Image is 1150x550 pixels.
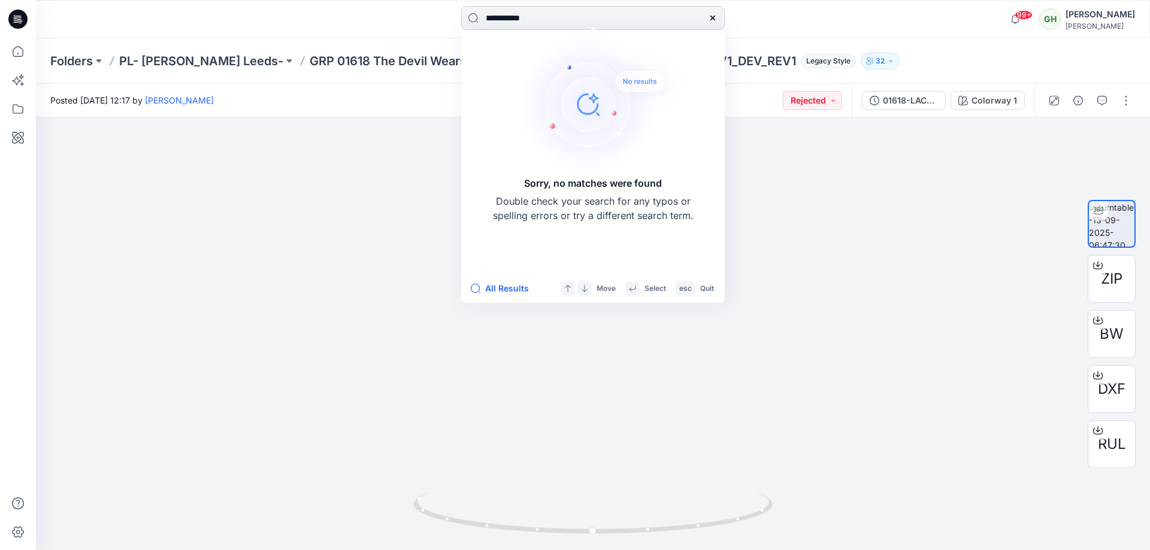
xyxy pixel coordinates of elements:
[1098,378,1125,400] span: DXF
[1069,91,1088,110] button: Details
[1089,201,1134,247] img: turntable-13-09-2025-06:47:30
[644,282,666,295] p: Select
[796,53,856,69] button: Legacy Style
[801,54,856,68] span: Legacy Style
[861,53,900,69] button: 32
[310,53,558,69] a: GRP 01618 The Devil Wears Prada Collection
[1100,323,1124,345] span: BW
[700,282,714,295] p: Quit
[883,94,938,107] div: 01618-LACE TANK SET V1_DEV_REV1
[876,54,885,68] p: 32
[491,194,695,223] p: Double check your search for any typos or spelling errors or try a different search term.
[50,94,214,107] span: Posted [DATE] 12:17 by
[1098,433,1126,455] span: RUL
[1066,7,1135,22] div: [PERSON_NAME]
[1101,268,1122,290] span: ZIP
[471,281,537,296] button: All Results
[972,94,1017,107] div: Colorway 1
[1066,22,1135,31] div: [PERSON_NAME]
[119,53,283,69] a: PL- [PERSON_NAME] Leeds-
[679,282,692,295] p: esc
[597,282,616,295] p: Move
[145,95,214,105] a: [PERSON_NAME]
[951,91,1025,110] button: Colorway 1
[50,53,93,69] a: Folders
[862,91,946,110] button: 01618-LACE TANK SET V1_DEV_REV1
[1015,10,1033,20] span: 99+
[519,32,686,176] img: Sorry, no matches were found
[524,176,662,190] h5: Sorry, no matches were found
[1039,8,1061,30] div: GH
